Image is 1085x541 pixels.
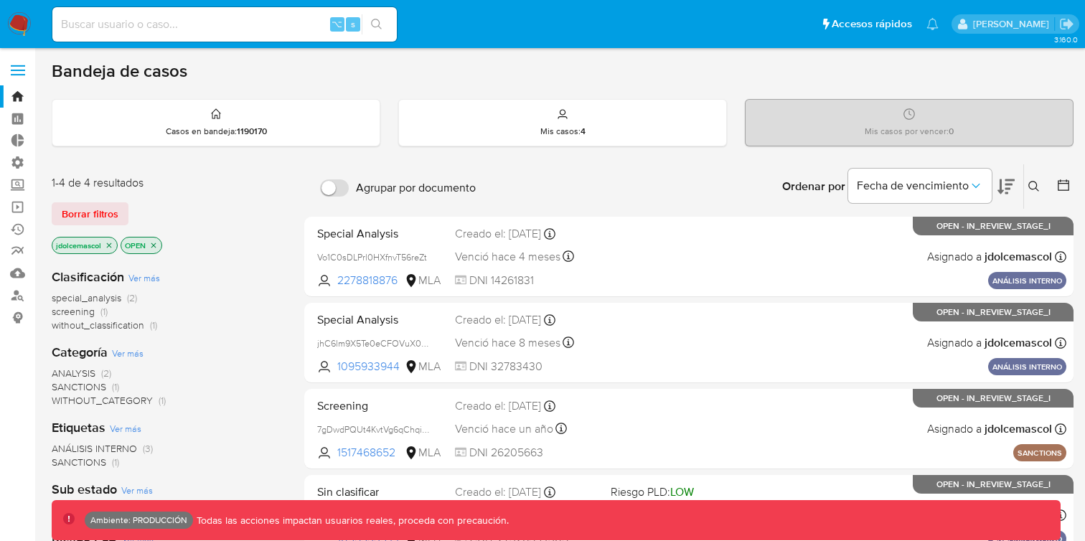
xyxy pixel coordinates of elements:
p: Ambiente: PRODUCCIÓN [90,517,187,523]
span: s [351,17,355,31]
a: Salir [1059,17,1074,32]
button: search-icon [362,14,391,34]
span: Accesos rápidos [832,17,912,32]
span: ⌥ [332,17,342,31]
p: joaquin.dolcemascolo@mercadolibre.com [973,17,1054,31]
input: Buscar usuario o caso... [52,15,397,34]
p: Todas las acciones impactan usuarios reales, proceda con precaución. [193,514,509,527]
a: Notificaciones [926,18,939,30]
